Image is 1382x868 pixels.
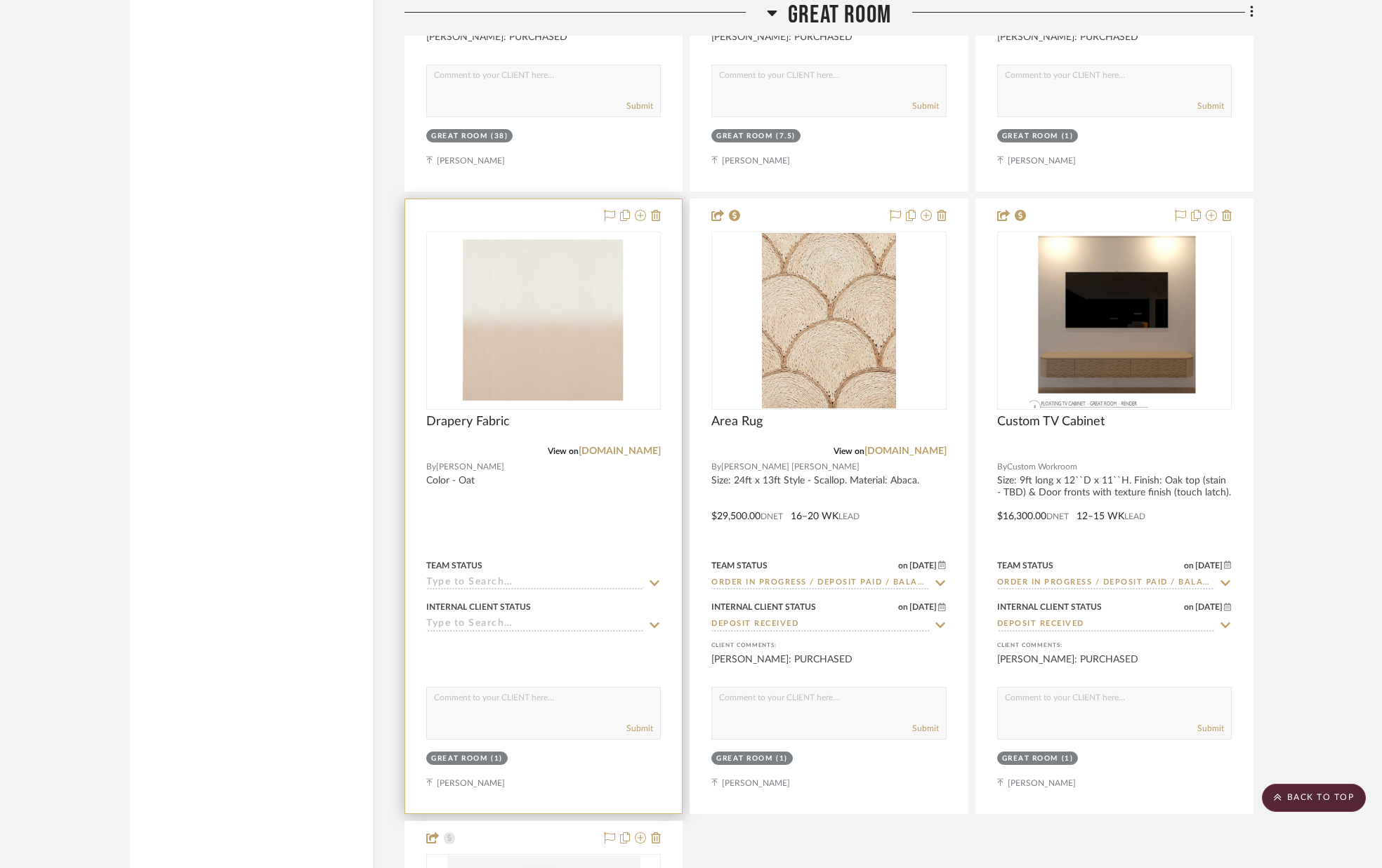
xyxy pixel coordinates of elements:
[426,559,482,572] div: Team Status
[997,577,1215,590] input: Type to Search…
[711,414,763,429] span: Area Rug
[898,561,908,570] span: on
[997,460,1007,474] span: By
[1197,722,1224,735] button: Submit
[721,460,860,474] span: [PERSON_NAME] [PERSON_NAME]
[912,722,939,735] button: Submit
[548,447,579,455] span: View on
[716,131,772,142] div: Great Room
[834,447,864,455] span: View on
[427,232,660,409] div: 0
[711,601,816,613] div: Internal Client Status
[426,460,436,474] span: By
[579,446,661,456] a: [DOMAIN_NAME]
[712,232,945,409] div: 0
[1184,561,1194,570] span: on
[1002,131,1058,142] div: Great Room
[431,754,487,764] div: Great Room
[1184,603,1194,611] span: on
[998,232,1231,409] div: 0
[762,233,896,408] img: Area Rug
[997,30,1232,58] div: [PERSON_NAME]: PURCHASED
[711,30,946,58] div: [PERSON_NAME]: PURCHASED
[908,602,938,612] span: [DATE]
[626,100,653,112] button: Submit
[997,414,1105,429] span: Custom TV Cabinet
[711,559,768,572] div: Team Status
[426,30,661,58] div: [PERSON_NAME]: PURCHASED
[1007,460,1077,474] span: Custom Workroom
[431,131,487,142] div: Great Room
[711,577,929,590] input: Type to Search…
[1194,561,1224,570] span: [DATE]
[716,754,772,764] div: Great Room
[711,460,721,474] span: By
[1062,754,1074,764] div: (1)
[491,754,503,764] div: (1)
[997,653,1232,681] div: [PERSON_NAME]: PURCHASED
[1194,602,1224,612] span: [DATE]
[776,754,788,764] div: (1)
[1062,131,1074,142] div: (1)
[908,561,938,570] span: [DATE]
[426,601,531,613] div: Internal Client Status
[997,618,1215,632] input: Type to Search…
[711,653,946,681] div: [PERSON_NAME]: PURCHASED
[1197,100,1224,112] button: Submit
[460,233,628,408] img: Drapery Fabric
[711,618,929,632] input: Type to Search…
[626,722,653,735] button: Submit
[491,131,508,142] div: (38)
[1262,784,1366,812] scroll-to-top-button: BACK TO TOP
[997,559,1053,572] div: Team Status
[864,446,947,456] a: [DOMAIN_NAME]
[426,577,644,590] input: Type to Search…
[426,618,644,632] input: Type to Search…
[912,100,939,112] button: Submit
[426,414,510,429] span: Drapery Fabric
[997,601,1102,613] div: Internal Client Status
[898,603,908,611] span: on
[1029,233,1199,408] img: Custom TV Cabinet
[1002,754,1058,764] div: Great Room
[436,460,504,474] span: [PERSON_NAME]
[776,131,796,142] div: (7.5)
